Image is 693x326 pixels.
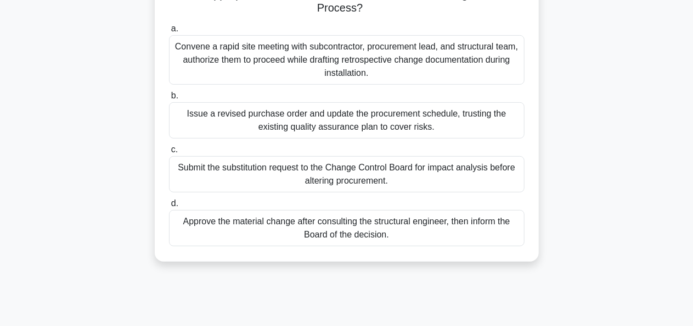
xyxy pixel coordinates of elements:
[171,91,178,100] span: b.
[169,210,525,246] div: Approve the material change after consulting the structural engineer, then inform the Board of th...
[169,156,525,192] div: Submit the substitution request to the Change Control Board for impact analysis before altering p...
[171,198,178,208] span: d.
[169,102,525,139] div: Issue a revised purchase order and update the procurement schedule, trusting the existing quality...
[169,35,525,85] div: Convene a rapid site meeting with subcontractor, procurement lead, and structural team, authorize...
[171,24,178,33] span: a.
[171,145,178,154] span: c.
